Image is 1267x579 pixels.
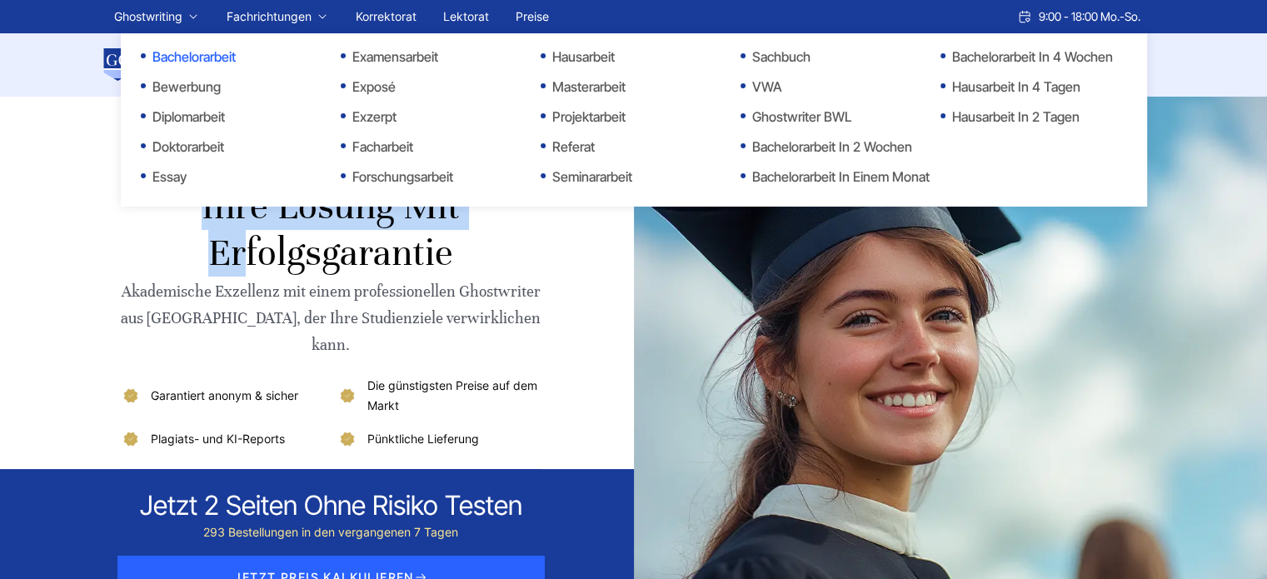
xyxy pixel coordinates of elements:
[341,137,507,157] a: Facharbeit
[227,7,312,27] a: Fachrichtungen
[516,9,549,23] a: Preise
[114,7,182,27] a: Ghostwriting
[337,429,357,449] img: Pünktliche Lieferung
[121,386,141,406] img: Garantiert anonym & sicher
[337,429,541,449] li: Pünktliche Lieferung
[121,429,141,449] img: Plagiats- und KI-Reports
[940,77,1107,97] a: Hausarbeit in 4 Tagen
[140,522,522,542] div: 293 Bestellungen in den vergangenen 7 Tagen
[141,47,307,67] a: Bachelorarbeit
[1017,10,1032,23] img: Schedule
[121,137,541,277] h1: Ghostwriter Österreich - Ihre Lösung mit Erfolgsgarantie
[1039,7,1140,27] span: 9:00 - 18:00 Mo.-So.
[141,167,307,187] a: Essay
[337,376,541,416] li: Die günstigsten Preise auf dem Markt
[141,137,307,157] a: Doktorarbeit
[741,107,907,127] a: Ghostwriter BWL
[741,47,907,67] a: Sachbuch
[940,107,1107,127] a: Hausarbeit in 2 Tagen
[541,137,707,157] a: Referat
[140,489,522,522] div: Jetzt 2 seiten ohne risiko testen
[141,77,307,97] a: Bewerbung
[341,167,507,187] a: Forschungsarbeit
[940,47,1107,67] a: Bachelorarbeit in 4 Wochen
[356,9,417,23] a: Korrektorat
[337,386,357,406] img: Die günstigsten Preise auf dem Markt
[121,429,325,449] li: Plagiats- und KI-Reports
[541,167,707,187] a: Seminararbeit
[121,376,325,416] li: Garantiert anonym & sicher
[741,137,907,157] a: Bachelorarbeit in 2 Wochen
[101,48,221,82] img: logo wirschreiben
[341,107,507,127] a: Exzerpt
[741,167,907,187] a: Bachelorarbeit in einem Monat
[443,9,489,23] a: Lektorat
[341,47,507,67] a: Examensarbeit
[541,77,707,97] a: Masterarbeit
[341,77,507,97] a: Exposé
[541,107,707,127] a: Projektarbeit
[121,278,541,358] div: Akademische Exzellenz mit einem professionellen Ghostwriter aus [GEOGRAPHIC_DATA], der Ihre Studi...
[141,107,307,127] a: Diplomarbeit
[741,77,907,97] a: VWA
[541,47,707,67] a: Hausarbeit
